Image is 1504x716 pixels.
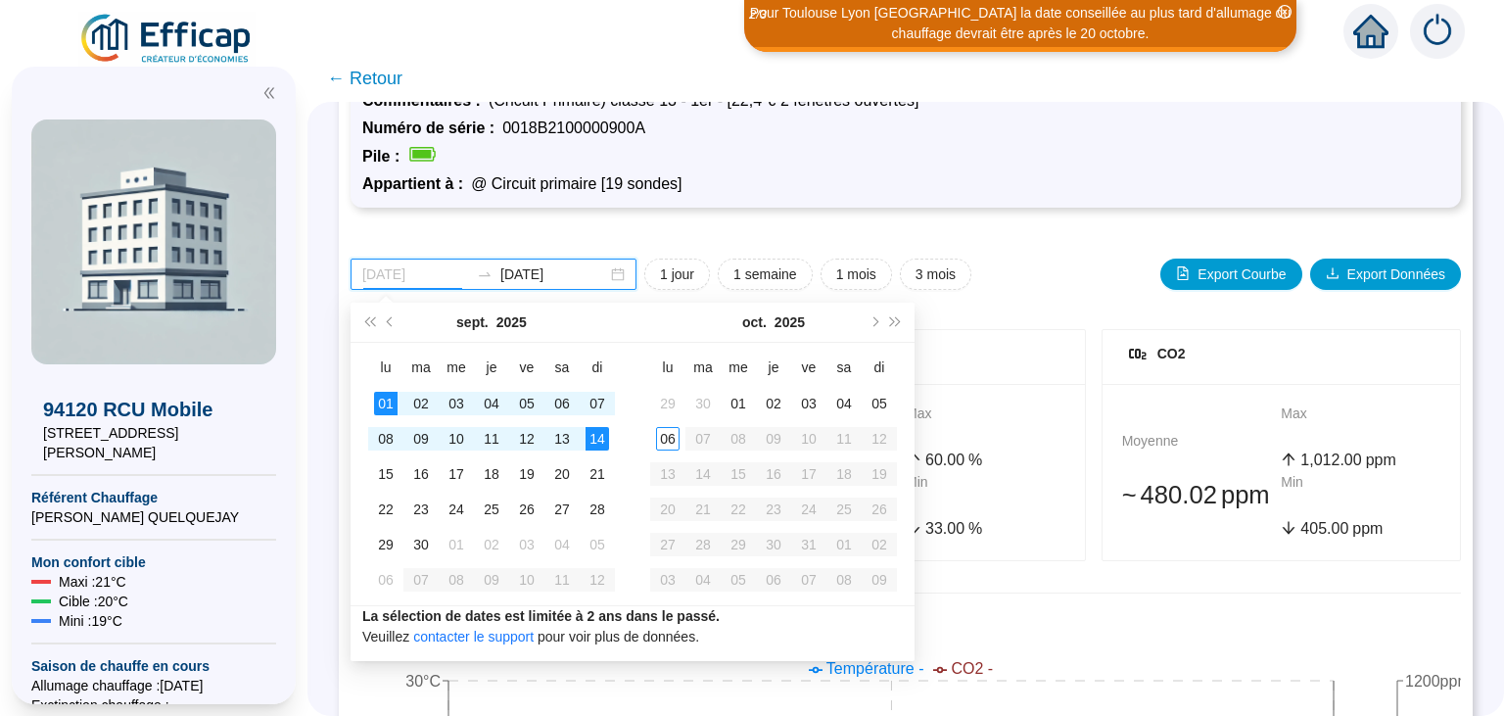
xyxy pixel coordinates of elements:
tspan: 1200ppm [1405,673,1471,690]
span: Appartient à : [362,175,471,192]
td: 2025-09-27 [544,492,580,527]
div: 11 [550,568,574,592]
div: 14 [691,462,715,486]
div: 12 [515,427,539,451]
td: 2025-09-24 [439,492,474,527]
td: 2025-11-04 [685,562,721,597]
td: 2025-10-02 [474,527,509,562]
td: 2025-09-11 [474,421,509,456]
span: 1,012 [1300,452,1339,468]
td: 2025-09-20 [544,456,580,492]
td: 2025-10-03 [791,386,826,421]
td: 2025-09-23 [403,492,439,527]
div: 10 [515,568,539,592]
button: Année prochaine (Ctrl + droite) [885,303,907,342]
span: Cible : 20 °C [59,592,128,611]
div: Min [906,472,1065,513]
th: di [862,351,897,386]
input: Date de début [362,264,469,285]
td: 2025-09-18 [474,456,509,492]
div: 02 [409,392,433,415]
span: % [968,449,982,472]
td: 2025-10-08 [721,421,756,456]
div: 19 [515,462,539,486]
div: 18 [480,462,503,486]
div: 30 [762,533,785,556]
div: 22 [374,498,398,521]
div: 13 [656,462,680,486]
span: .02 [1182,481,1217,508]
td: 2025-09-08 [368,421,403,456]
span: .00 [943,452,964,468]
div: 10 [445,427,468,451]
span: 󠁾~ [1122,476,1137,513]
td: 2025-09-12 [509,421,544,456]
td: 2025-10-03 [509,527,544,562]
td: 2025-10-21 [685,492,721,527]
div: 27 [550,498,574,521]
th: di [580,351,615,386]
span: Référent Chauffage [31,488,276,507]
th: sa [544,351,580,386]
tspan: 30°C [405,673,441,690]
span: ppm [1352,517,1383,541]
span: file-image [1176,266,1190,280]
span: [PERSON_NAME] QUELQUEJAY [31,507,276,527]
div: 23 [409,498,433,521]
span: Export Données [1347,264,1445,285]
td: 2025-10-12 [580,562,615,597]
div: Max [1281,404,1440,445]
button: 1 semaine [718,259,813,290]
div: 08 [445,568,468,592]
div: 21 [586,462,609,486]
th: ma [685,351,721,386]
td: 2025-09-29 [650,386,685,421]
th: je [474,351,509,386]
div: 10 [797,427,821,451]
td: 2025-10-31 [791,527,826,562]
td: 2025-09-10 [439,421,474,456]
td: 2025-10-28 [685,527,721,562]
div: 19 [868,462,891,486]
div: 01 [832,533,856,556]
div: 01 [727,392,750,415]
div: 26 [515,498,539,521]
span: 1 semaine [733,264,797,285]
img: efficap energie logo [78,12,256,67]
div: 08 [727,427,750,451]
span: 33 [925,520,943,537]
div: 27 [656,533,680,556]
td: 2025-10-07 [403,562,439,597]
button: Choisissez une année [496,303,527,342]
div: 02 [480,533,503,556]
td: 2025-09-02 [403,386,439,421]
div: 02 [868,533,891,556]
span: CO2 - [951,660,993,677]
div: 09 [480,568,503,592]
td: 2025-10-09 [756,421,791,456]
div: 03 [797,392,821,415]
span: Exctinction chauffage : -- [31,695,276,715]
div: Moyenne [1122,431,1282,472]
div: 01 [445,533,468,556]
td: 2025-10-01 [439,527,474,562]
td: 2025-10-26 [862,492,897,527]
div: 25 [480,498,503,521]
button: Choisissez un mois [456,303,489,342]
td: 2025-10-10 [791,421,826,456]
div: 05 [868,392,891,415]
span: Mon confort cible [31,552,276,572]
div: 04 [480,392,503,415]
input: Date de fin [500,264,607,285]
th: sa [826,351,862,386]
div: 26 [868,498,891,521]
div: 17 [445,462,468,486]
div: 16 [762,462,785,486]
td: 2025-10-20 [650,492,685,527]
div: 29 [656,392,680,415]
td: 2025-10-04 [826,386,862,421]
span: Allumage chauffage : [DATE] [31,676,276,695]
td: 2025-10-19 [862,456,897,492]
button: Mois suivant (PageDown) [863,303,884,342]
div: 09 [409,427,433,451]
